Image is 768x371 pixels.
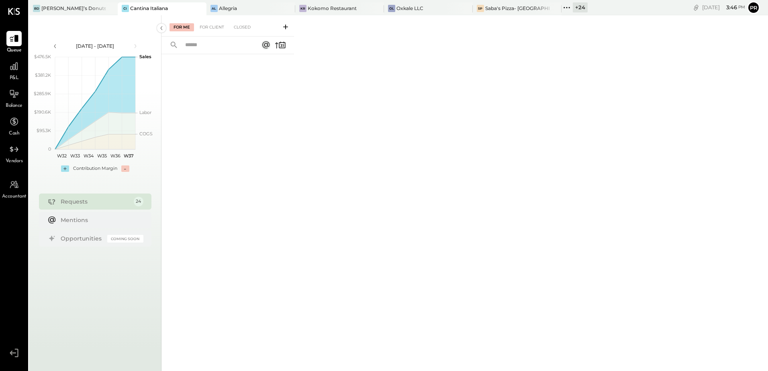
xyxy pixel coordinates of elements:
[702,4,745,11] div: [DATE]
[37,128,51,133] text: $95.3K
[6,158,23,165] span: Vendors
[170,23,194,31] div: For Me
[10,75,19,82] span: P&L
[73,165,117,172] div: Contribution Margin
[123,153,133,159] text: W37
[107,235,143,243] div: Coming Soon
[35,72,51,78] text: $381.2K
[477,5,484,12] div: SP
[34,109,51,115] text: $190.6K
[83,153,94,159] text: W34
[230,23,255,31] div: Closed
[308,5,357,12] div: Kokomo Restaurant
[121,165,129,172] div: -
[219,5,237,12] div: Allegria
[130,5,168,12] div: Cantina Italiana
[0,59,28,82] a: P&L
[61,216,139,224] div: Mentions
[573,2,588,12] div: + 24
[48,146,51,152] text: 0
[299,5,306,12] div: KR
[0,177,28,200] a: Accountant
[33,5,40,12] div: BD
[110,153,120,159] text: W36
[61,198,130,206] div: Requests
[396,5,423,12] div: Oxkale LLC
[0,86,28,110] a: Balance
[0,142,28,165] a: Vendors
[134,197,143,206] div: 24
[34,54,51,59] text: $476.5K
[61,43,129,49] div: [DATE] - [DATE]
[57,153,66,159] text: W32
[7,47,22,54] span: Queue
[97,153,106,159] text: W35
[0,31,28,54] a: Queue
[0,114,28,137] a: Cash
[210,5,218,12] div: Al
[41,5,106,12] div: [PERSON_NAME]’s Donuts
[34,91,51,96] text: $285.9K
[2,193,27,200] span: Accountant
[61,234,103,243] div: Opportunities
[196,23,228,31] div: For Client
[6,102,22,110] span: Balance
[9,130,19,137] span: Cash
[139,54,151,59] text: Sales
[70,153,80,159] text: W33
[388,5,395,12] div: OL
[692,3,700,12] div: copy link
[485,5,549,12] div: Saba's Pizza- [GEOGRAPHIC_DATA]
[139,131,153,137] text: COGS
[139,110,151,115] text: Labor
[122,5,129,12] div: CI
[61,165,69,172] div: +
[747,1,760,14] button: Pr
